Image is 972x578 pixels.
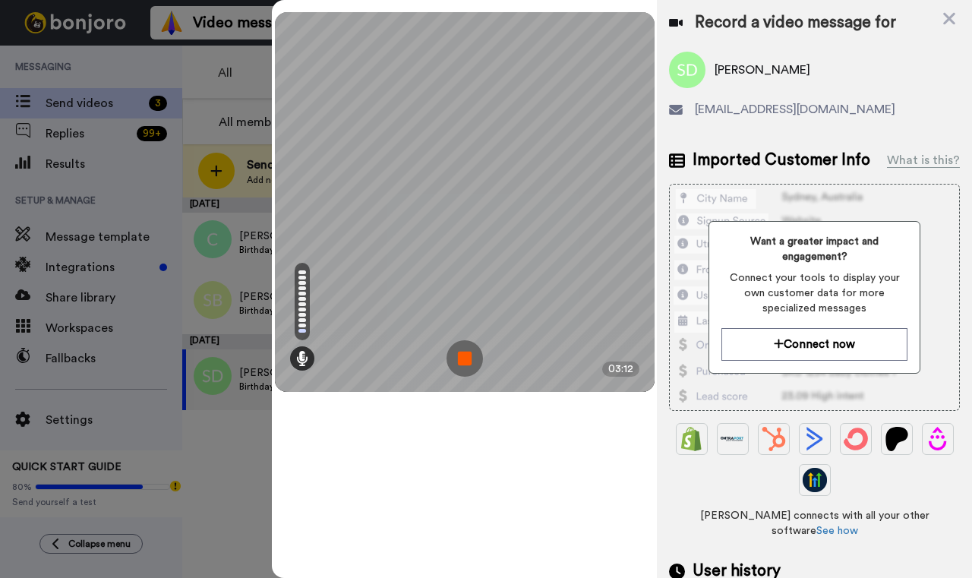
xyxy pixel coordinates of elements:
a: See how [816,526,858,536]
div: What is this? [887,151,960,169]
img: ic_record_stop.svg [447,340,483,377]
span: Want a greater impact and engagement? [721,234,907,264]
img: Drip [926,427,950,451]
span: [EMAIL_ADDRESS][DOMAIN_NAME] [695,100,895,118]
img: GoHighLevel [803,468,827,492]
img: Patreon [885,427,909,451]
button: Connect now [721,328,907,361]
span: [PERSON_NAME] connects with all your other software [669,508,960,539]
span: Connect your tools to display your own customer data for more specialized messages [721,270,907,316]
span: Imported Customer Info [693,149,870,172]
img: ActiveCampaign [803,427,827,451]
img: Shopify [680,427,704,451]
div: 03:12 [602,362,639,377]
img: ConvertKit [844,427,868,451]
img: Hubspot [762,427,786,451]
img: Ontraport [721,427,745,451]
